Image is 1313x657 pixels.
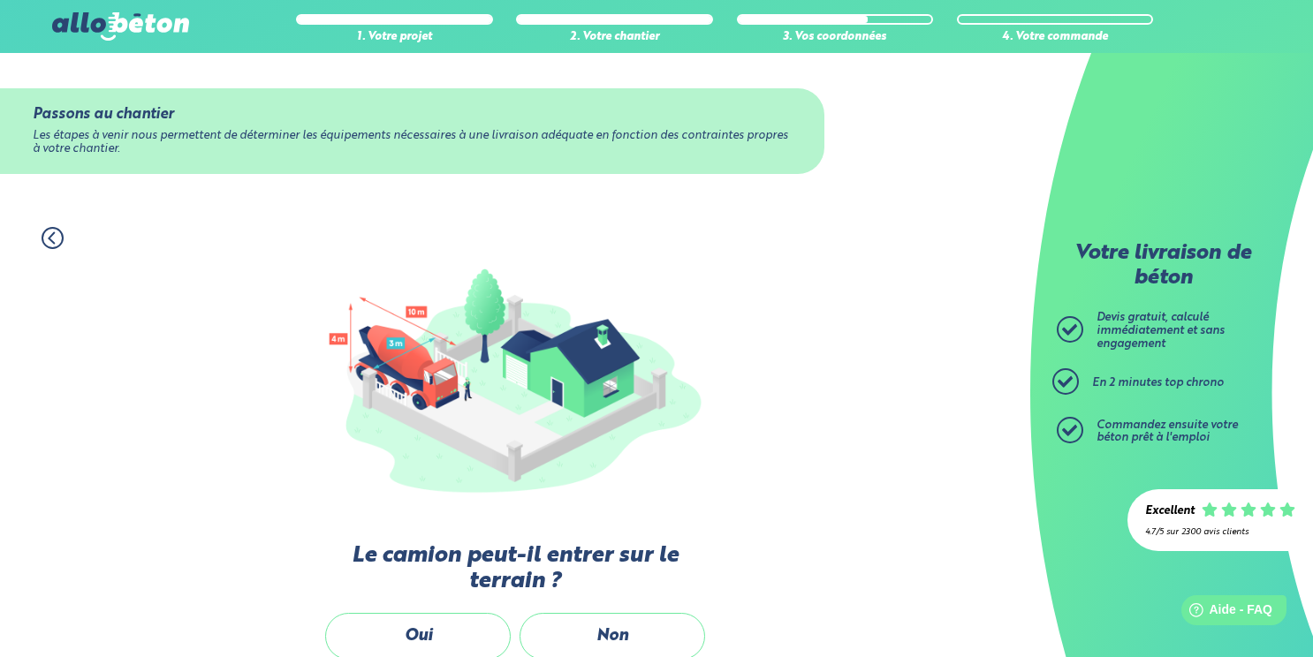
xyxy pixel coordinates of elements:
[1156,588,1294,638] iframe: Help widget launcher
[52,12,188,41] img: allobéton
[321,543,710,595] label: Le camion peut-il entrer sur le terrain ?
[957,31,1154,44] div: 4. Votre commande
[516,31,713,44] div: 2. Votre chantier
[33,130,791,155] div: Les étapes à venir nous permettent de déterminer les équipements nécessaires à une livraison adéq...
[737,31,934,44] div: 3. Vos coordonnées
[296,31,493,44] div: 1. Votre projet
[33,106,791,123] div: Passons au chantier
